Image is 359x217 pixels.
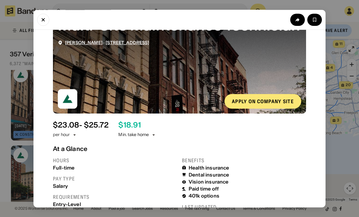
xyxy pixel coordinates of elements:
[53,132,70,138] div: per hour
[182,204,306,210] div: Last updated
[232,99,294,104] div: Apply on company site
[37,13,49,26] button: Close
[58,89,77,109] img: Bozzuto logo
[106,40,149,45] span: [STREET_ADDRESS]
[53,183,177,189] div: Salary
[182,157,306,164] div: Benefits
[53,121,109,130] div: $ 23.08 - $25.72
[53,165,177,171] div: Full-time
[189,193,219,199] div: 401k options
[53,157,177,164] div: Hours
[53,145,306,152] div: At a Glance
[189,165,229,171] div: Health insurance
[65,40,103,45] span: [PERSON_NAME]
[65,40,149,45] div: ·
[189,186,219,192] div: Paid time off
[118,132,156,138] div: Min. take home
[53,201,177,207] div: Entry-Level
[189,179,229,185] div: Vision insurance
[189,172,229,178] div: Dental insurance
[53,176,177,182] div: Pay type
[118,121,141,130] div: $ 18.91
[53,194,177,200] div: Requirements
